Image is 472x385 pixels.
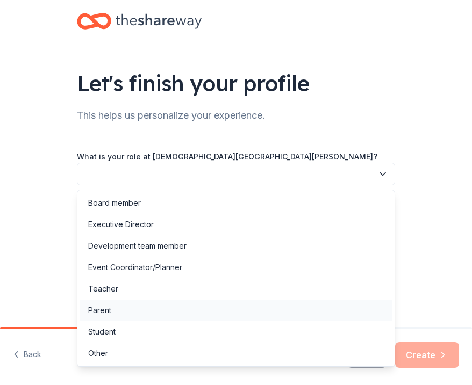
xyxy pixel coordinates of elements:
div: Event Coordinator/Planner [88,261,182,274]
div: Executive Director [88,218,154,231]
div: Board member [88,197,141,209]
div: Student [88,325,116,338]
div: Teacher [88,282,118,295]
div: Parent [88,304,111,317]
div: Development team member [88,239,187,252]
div: Other [88,347,108,360]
